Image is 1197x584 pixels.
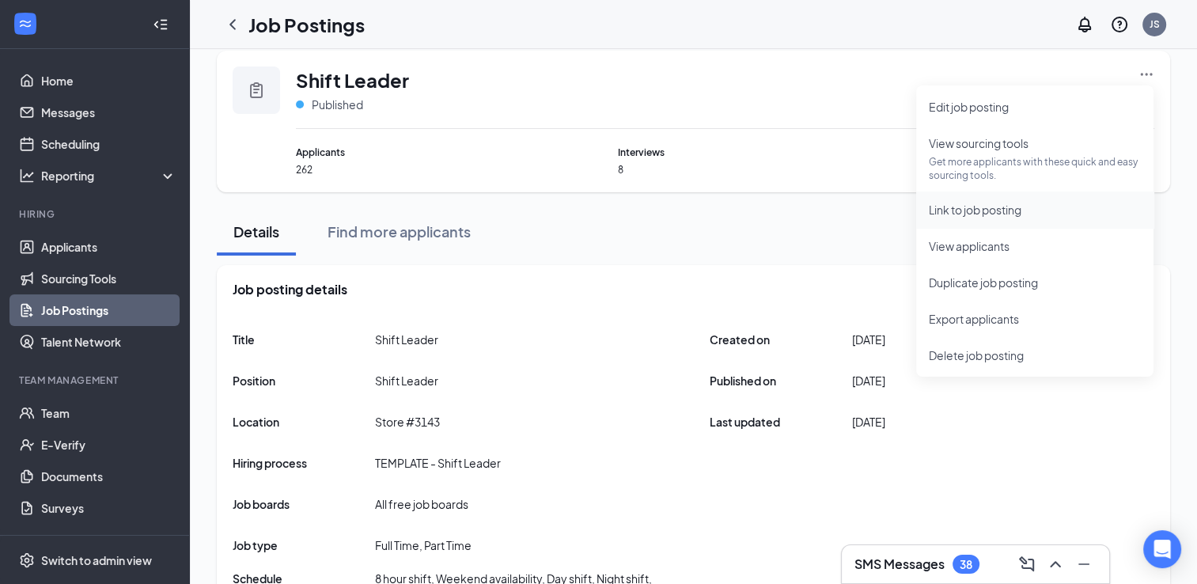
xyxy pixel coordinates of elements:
div: Find more applicants [328,222,471,241]
span: Shift Leader [296,66,409,93]
div: Shift Leader [375,373,438,389]
svg: ComposeMessage [1017,555,1036,574]
span: Hiring process [233,455,375,471]
span: View sourcing tools [929,136,1028,150]
span: Interviews [618,145,832,160]
div: Details [233,222,280,241]
span: 8 [618,163,832,176]
svg: ChevronLeft [223,15,242,34]
svg: Ellipses [1138,66,1154,82]
svg: Settings [19,552,35,568]
span: Duplicate job posting [929,275,1038,290]
a: E-Verify [41,429,176,461]
span: Link to job posting [929,203,1021,217]
span: All free job boards [375,496,468,512]
span: Store #3143 [375,414,440,430]
button: ChevronUp [1043,552,1068,577]
div: TEMPLATE - Shift Leader [375,455,501,471]
button: Minimize [1071,552,1097,577]
svg: Analysis [19,168,35,184]
button: ComposeMessage [1014,552,1040,577]
div: JS [1150,17,1160,31]
p: Get more applicants with these quick and easy sourcing tools. [929,155,1141,182]
svg: Collapse [153,17,169,32]
a: Surveys [41,492,176,524]
span: Edit job posting [929,100,1009,114]
span: Delete job posting [929,348,1024,362]
svg: QuestionInfo [1110,15,1129,34]
span: [DATE] [852,414,885,430]
div: Hiring [19,207,173,221]
a: Scheduling [41,128,176,160]
div: Switch to admin view [41,552,152,568]
span: Last updated [710,414,852,430]
a: Talent Network [41,326,176,358]
svg: Minimize [1074,555,1093,574]
svg: Clipboard [247,81,266,100]
span: Published [312,97,363,112]
span: Job boards [233,496,375,512]
div: Open Intercom Messenger [1143,530,1181,568]
span: [DATE] [852,373,885,389]
h3: SMS Messages [854,556,945,573]
span: Job posting details [233,281,347,298]
span: Applicants [296,145,510,160]
a: Home [41,65,176,97]
span: Job type [233,537,375,553]
span: 262 [296,163,510,176]
a: Job Postings [41,294,176,326]
span: Shift Leader [375,332,438,347]
svg: Notifications [1075,15,1094,34]
span: Published on [710,373,852,389]
div: Team Management [19,374,173,387]
a: Team [41,397,176,429]
svg: WorkstreamLogo [17,16,33,32]
span: Location [233,414,375,430]
span: Position [233,373,375,389]
div: 38 [960,558,972,571]
a: Documents [41,461,176,492]
a: Applicants [41,231,176,263]
div: Reporting [41,168,177,184]
a: Messages [41,97,176,128]
span: Title [233,332,375,347]
a: Sourcing Tools [41,263,176,294]
span: [DATE] [852,332,885,347]
span: Export applicants [929,312,1019,326]
span: Created on [710,332,852,347]
svg: ChevronUp [1046,555,1065,574]
span: View applicants [929,239,1009,253]
span: Full Time, Part Time [375,537,472,553]
h1: Job Postings [248,11,365,38]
